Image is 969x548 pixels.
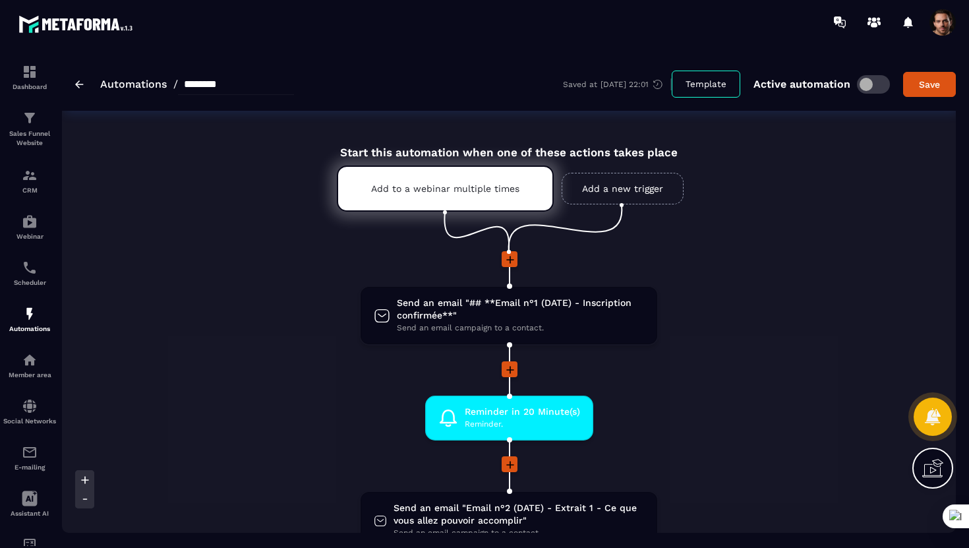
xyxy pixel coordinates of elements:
a: Automations [100,78,167,90]
a: formationformationCRM [3,158,56,204]
p: Dashboard [3,83,56,90]
p: Automations [3,325,56,332]
a: schedulerschedulerScheduler [3,250,56,296]
img: formation [22,64,38,80]
img: scheduler [22,260,38,276]
p: Sales Funnel Website [3,129,56,148]
p: Add to a webinar multiple times [371,183,519,194]
div: Save [912,78,947,91]
a: automationsautomationsMember area [3,342,56,388]
img: social-network [22,398,38,414]
span: / [173,78,178,90]
span: Send an email campaign to a contact. [394,527,644,539]
a: Add a new trigger [562,173,684,204]
span: Reminder. [465,418,580,431]
img: arrow [75,80,84,88]
a: formationformationDashboard [3,54,56,100]
p: [DATE] 22:01 [601,80,649,89]
button: Save [903,72,956,97]
p: Social Networks [3,417,56,425]
div: Saved at [563,78,672,90]
img: automations [22,214,38,229]
img: automations [22,306,38,322]
p: Webinar [3,233,56,240]
p: Member area [3,371,56,379]
a: Assistant AI [3,481,56,527]
button: Template [672,71,740,98]
p: Scheduler [3,279,56,286]
span: Send an email "Email n°2 (DATE) - Extrait 1 - Ce que vous allez pouvoir accomplir" [394,502,644,527]
a: automationsautomationsWebinar [3,204,56,250]
img: logo [18,12,137,36]
a: social-networksocial-networkSocial Networks [3,388,56,435]
img: formation [22,167,38,183]
p: Active automation [753,78,850,90]
a: formationformationSales Funnel Website [3,100,56,158]
span: Reminder in 20 Minute(s) [465,406,580,418]
img: email [22,444,38,460]
p: CRM [3,187,56,194]
span: Send an email campaign to a contact. [397,322,644,334]
img: formation [22,110,38,126]
a: automationsautomationsAutomations [3,296,56,342]
a: emailemailE-mailing [3,435,56,481]
p: E-mailing [3,464,56,471]
p: Assistant AI [3,510,56,517]
span: Send an email "## **Email n°1 (DATE) - Inscription confirmée**" [397,297,644,322]
img: automations [22,352,38,368]
div: Start this automation when one of these actions takes place [304,131,714,159]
